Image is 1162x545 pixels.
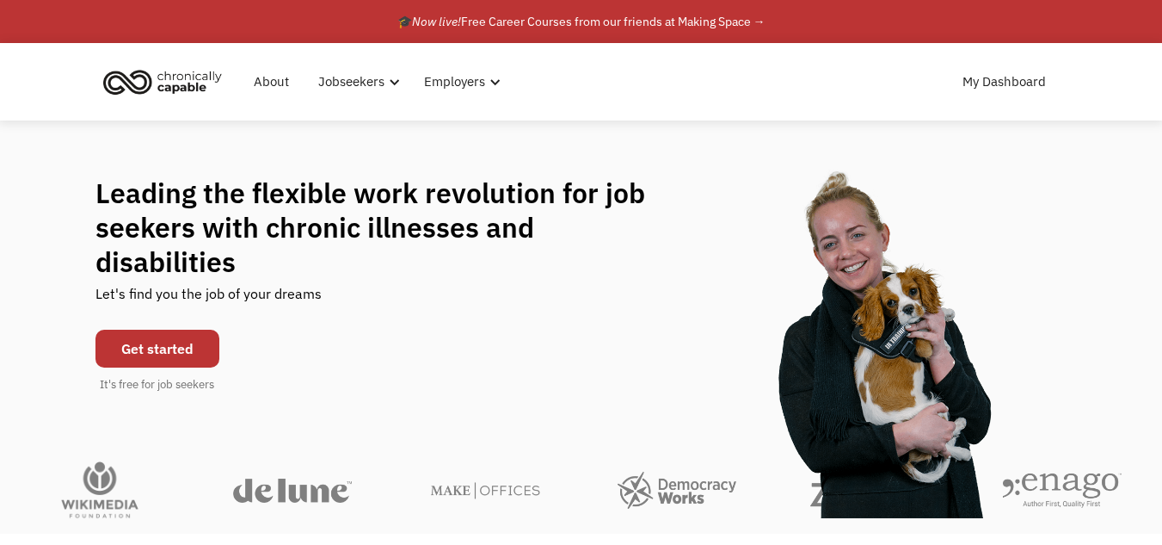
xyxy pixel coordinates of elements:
div: Employers [424,71,485,92]
h1: Leading the flexible work revolution for job seekers with chronic illnesses and disabilities [95,176,679,279]
em: Now live! [412,14,461,29]
a: home [98,63,235,101]
div: Jobseekers [308,54,405,109]
div: Let's find you the job of your dreams [95,279,322,321]
div: Employers [414,54,506,109]
img: Chronically Capable logo [98,63,227,101]
a: My Dashboard [952,54,1056,109]
a: About [243,54,299,109]
div: 🎓 Free Career Courses from our friends at Making Space → [397,11,765,32]
div: It's free for job seekers [100,376,214,393]
div: Jobseekers [318,71,384,92]
a: Get started [95,330,219,368]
